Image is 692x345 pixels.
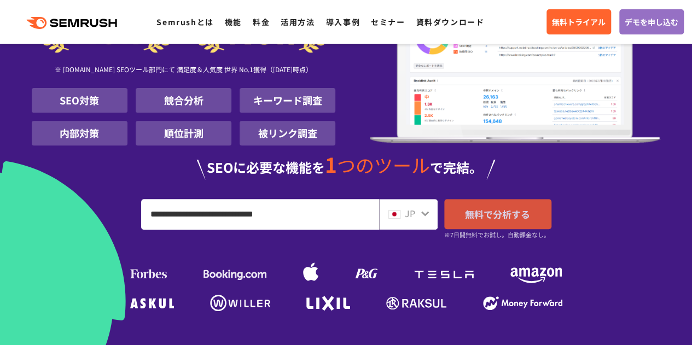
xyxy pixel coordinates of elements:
[32,53,336,88] div: ※ [DOMAIN_NAME] SEOツール部門にて 満足度＆人気度 世界 No.1獲得（[DATE]時点）
[32,88,127,113] li: SEO対策
[552,16,606,28] span: 無料トライアル
[142,200,379,229] input: URL、キーワードを入力してください
[416,16,484,27] a: 資料ダウンロード
[625,16,678,28] span: デモを申し込む
[326,16,360,27] a: 導入事例
[281,16,315,27] a: 活用方法
[32,121,127,145] li: 内部対策
[444,230,550,240] small: ※7日間無料でお試し。自動課金なし。
[156,16,213,27] a: Semrushとは
[240,88,335,113] li: キーワード調査
[371,16,405,27] a: セミナー
[619,9,684,34] a: デモを申し込む
[240,121,335,145] li: 被リンク調査
[430,157,482,177] span: で完結。
[225,16,242,27] a: 機能
[136,88,231,113] li: 競合分析
[444,199,551,229] a: 無料で分析する
[465,207,530,221] span: 無料で分析する
[253,16,270,27] a: 料金
[337,151,430,178] span: つのツール
[136,121,231,145] li: 順位計測
[405,207,415,220] span: JP
[32,154,661,179] div: SEOに必要な機能を
[546,9,611,34] a: 無料トライアル
[325,149,337,179] span: 1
